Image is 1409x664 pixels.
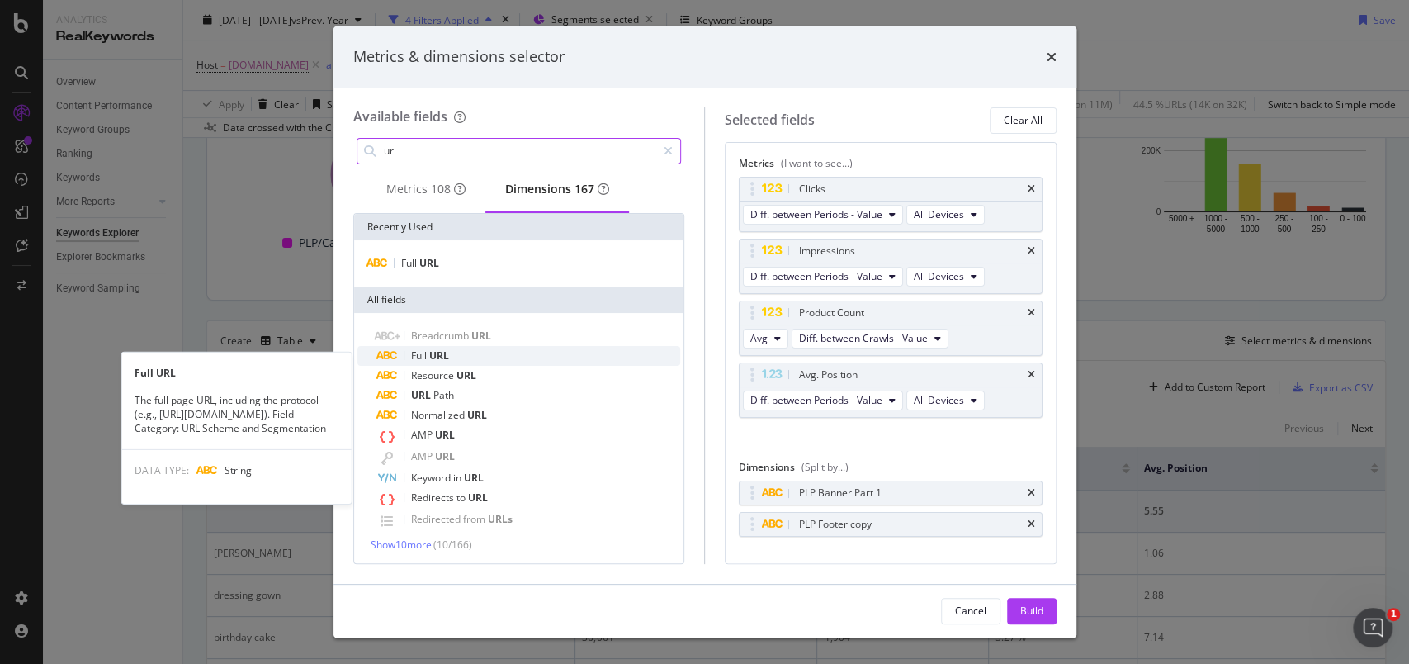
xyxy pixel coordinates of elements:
[743,205,903,225] button: Diff. between Periods - Value
[739,177,1043,232] div: ClickstimesDiff. between Periods - ValueAll Devices
[121,366,351,380] div: Full URL
[725,111,815,130] div: Selected fields
[354,287,684,313] div: All fields
[750,207,882,221] span: Diff. between Periods - Value
[1028,370,1035,380] div: times
[574,181,594,197] div: brand label
[401,256,419,270] span: Full
[750,393,882,407] span: Diff. between Periods - Value
[411,388,433,402] span: URL
[1028,488,1035,498] div: times
[799,305,864,321] div: Product Count
[433,388,454,402] span: Path
[750,331,768,345] span: Avg
[456,491,468,505] span: to
[739,481,1043,505] div: PLP Banner Part 1times
[353,46,565,68] div: Metrics & dimensions selector
[464,471,484,485] span: URL
[792,329,948,349] button: Diff. between Crawls - Value
[799,516,872,533] div: PLP Footer copy
[411,491,456,505] span: Redirects
[743,391,903,410] button: Diff. between Periods - Value
[1020,604,1043,618] div: Build
[333,26,1076,638] div: modal
[463,512,488,526] span: from
[906,267,985,287] button: All Devices
[750,269,882,283] span: Diff. between Periods - Value
[990,107,1057,134] button: Clear All
[433,538,472,552] span: ( 10 / 166 )
[411,428,435,442] span: AMP
[435,428,455,442] span: URL
[411,368,456,382] span: Resource
[411,449,435,463] span: AMP
[739,363,1043,418] div: Avg. PositiontimesDiff. between Periods - ValueAll Devices
[471,329,491,343] span: URL
[411,329,471,343] span: Breadcrumb
[505,181,609,197] div: Dimensions
[411,471,453,485] span: Keyword
[431,181,451,197] div: brand label
[488,512,513,526] span: URLs
[739,239,1043,294] div: ImpressionstimesDiff. between Periods - ValueAll Devices
[419,256,439,270] span: URL
[739,156,1043,177] div: Metrics
[799,485,882,501] div: PLP Banner Part 1
[574,181,594,197] span: 167
[411,512,463,526] span: Redirected
[739,512,1043,537] div: PLP Footer copytimes
[468,491,488,505] span: URL
[467,408,487,422] span: URL
[743,329,788,349] button: Avg
[799,367,858,383] div: Avg. Position
[411,349,429,363] span: Full
[411,408,467,422] span: Normalized
[739,460,1043,481] div: Dimensions
[801,460,849,474] div: (Split by...)
[739,301,1043,356] div: Product CounttimesAvgDiff. between Crawls - Value
[1028,308,1035,318] div: times
[914,393,964,407] span: All Devices
[941,598,1000,624] button: Cancel
[1353,608,1392,647] iframe: Intercom live chat
[429,349,449,363] span: URL
[435,449,455,463] span: URL
[781,156,853,170] div: (I want to see...)
[799,331,928,345] span: Diff. between Crawls - Value
[799,181,825,197] div: Clicks
[1047,46,1057,68] div: times
[456,368,476,382] span: URL
[121,393,351,435] div: The full page URL, including the protocol (e.g., [URL][DOMAIN_NAME]). Field Category: URL Scheme ...
[386,181,466,197] div: Metrics
[1004,113,1043,127] div: Clear All
[955,604,986,618] div: Cancel
[371,538,432,552] span: Show 10 more
[1387,608,1400,621] span: 1
[1028,246,1035,256] div: times
[354,214,684,240] div: Recently Used
[799,243,855,259] div: Impressions
[1007,598,1057,624] button: Build
[906,205,985,225] button: All Devices
[353,107,447,126] div: Available fields
[1028,519,1035,529] div: times
[743,267,903,287] button: Diff. between Periods - Value
[914,269,964,283] span: All Devices
[453,471,464,485] span: in
[382,139,657,164] input: Search by field name
[914,207,964,221] span: All Devices
[906,391,985,410] button: All Devices
[431,181,451,197] span: 108
[1028,184,1035,194] div: times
